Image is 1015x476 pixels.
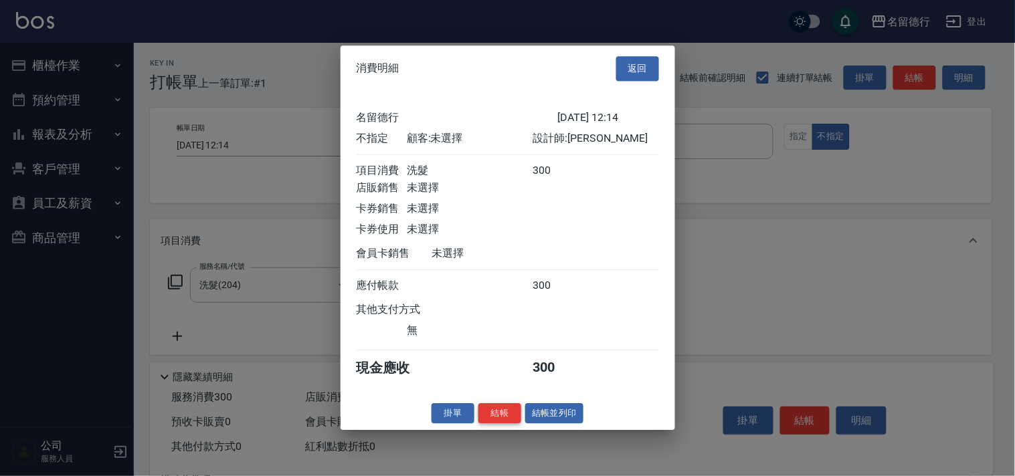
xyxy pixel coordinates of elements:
div: 300 [533,164,583,178]
button: 結帳並列印 [525,403,583,424]
div: 300 [533,359,583,377]
div: 其他支付方式 [357,303,458,317]
div: 300 [533,279,583,293]
div: 名留德行 [357,111,558,125]
div: 會員卡銷售 [357,247,432,261]
div: 無 [407,324,533,338]
div: 未選擇 [407,223,533,237]
button: 結帳 [478,403,521,424]
div: 店販銷售 [357,181,407,195]
div: 應付帳款 [357,279,407,293]
div: 未選擇 [407,181,533,195]
div: [DATE] 12:14 [558,111,659,125]
div: 不指定 [357,132,407,146]
div: 卡券使用 [357,223,407,237]
div: 顧客: 未選擇 [407,132,533,146]
div: 卡券銷售 [357,202,407,216]
div: 項目消費 [357,164,407,178]
div: 洗髮 [407,164,533,178]
div: 未選擇 [407,202,533,216]
span: 消費明細 [357,62,399,76]
div: 設計師: [PERSON_NAME] [533,132,658,146]
div: 現金應收 [357,359,432,377]
div: 未選擇 [432,247,558,261]
button: 掛單 [432,403,474,424]
button: 返回 [616,56,659,81]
